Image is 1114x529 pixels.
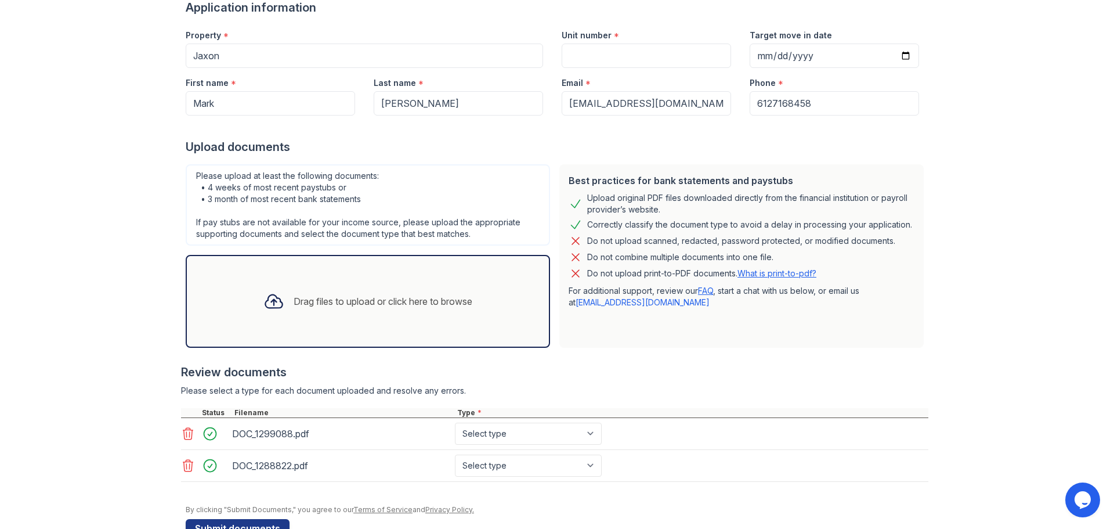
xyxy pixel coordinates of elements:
div: Do not upload scanned, redacted, password protected, or modified documents. [587,234,895,248]
div: Do not combine multiple documents into one file. [587,250,773,264]
label: Target move in date [750,30,832,41]
label: Property [186,30,221,41]
div: Correctly classify the document type to avoid a delay in processing your application. [587,218,912,232]
div: Upload documents [186,139,928,155]
p: For additional support, review our , start a chat with us below, or email us at [569,285,914,308]
div: DOC_1299088.pdf [232,424,450,443]
a: Terms of Service [353,505,413,514]
label: First name [186,77,229,89]
div: DOC_1288822.pdf [232,456,450,475]
p: Do not upload print-to-PDF documents. [587,268,816,279]
div: By clicking "Submit Documents," you agree to our and [186,505,928,514]
div: Best practices for bank statements and paystubs [569,174,914,188]
div: Filename [232,408,455,418]
div: Please select a type for each document uploaded and resolve any errors. [181,385,928,397]
div: Review documents [181,364,928,380]
label: Last name [374,77,416,89]
iframe: chat widget [1065,483,1102,517]
div: Please upload at least the following documents: • 4 weeks of most recent paystubs or • 3 month of... [186,164,550,246]
a: FAQ [698,286,713,296]
a: Privacy Policy. [425,505,474,514]
div: Drag files to upload or click here to browse [294,294,472,308]
label: Phone [750,77,776,89]
div: Type [455,408,928,418]
div: Upload original PDF files downloaded directly from the financial institution or payroll provider’... [587,192,914,215]
div: Status [200,408,232,418]
label: Email [562,77,583,89]
a: [EMAIL_ADDRESS][DOMAIN_NAME] [576,297,710,307]
a: What is print-to-pdf? [737,268,816,278]
label: Unit number [562,30,612,41]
